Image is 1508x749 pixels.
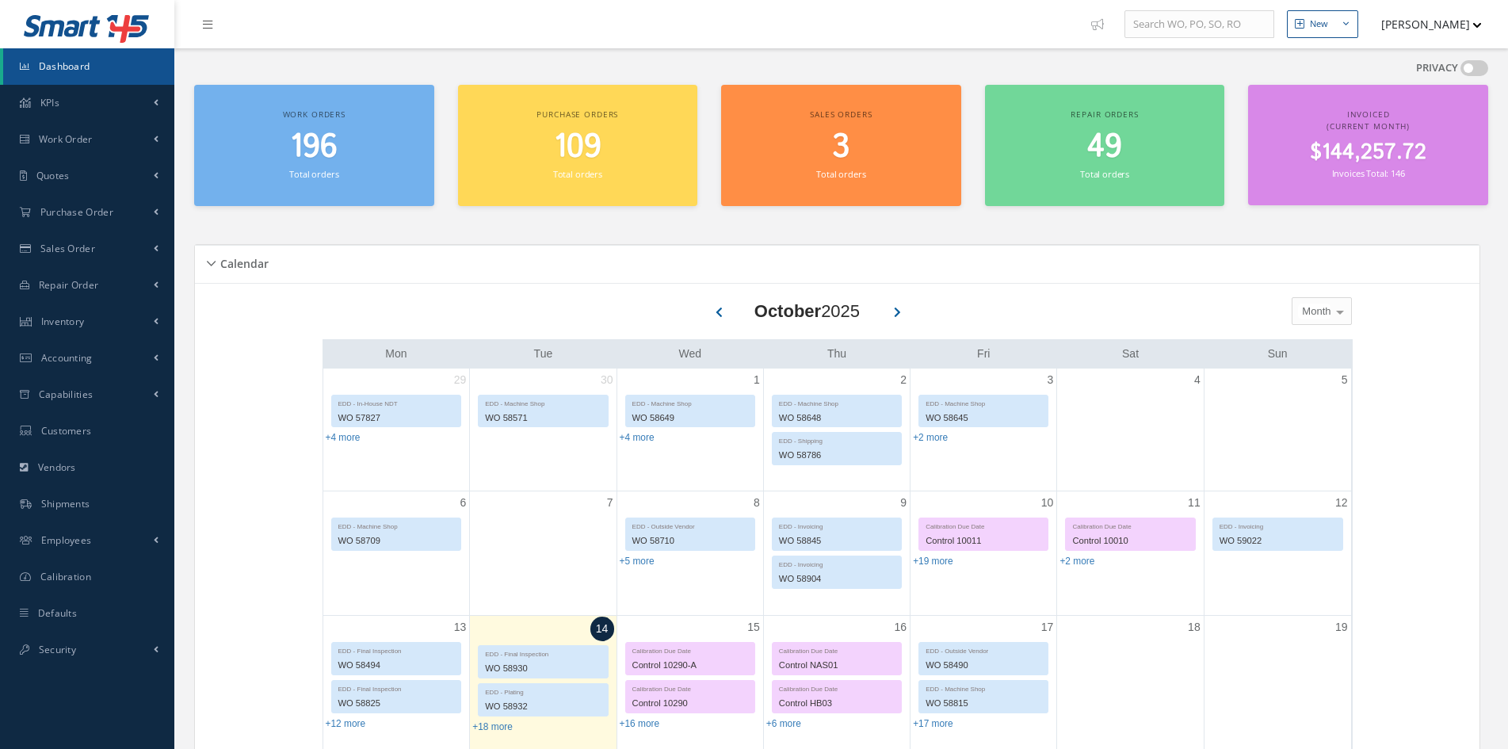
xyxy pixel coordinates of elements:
div: EDD - Invoicing [773,518,901,532]
label: PRIVACY [1416,60,1458,76]
span: Dashboard [39,59,90,73]
a: October 5, 2025 [1338,369,1351,392]
div: Calibration Due Date [919,518,1048,532]
span: Capabilities [39,388,94,401]
div: EDD - Final Inspection [332,681,461,694]
a: Wednesday [675,344,704,364]
span: 109 [554,124,601,170]
td: September 30, 2025 [470,369,617,491]
span: 196 [290,124,338,170]
span: Employees [41,533,92,547]
div: EDD - Machine Shop [332,518,461,532]
a: October 9, 2025 [897,491,910,514]
td: October 4, 2025 [1057,369,1204,491]
div: WO 58710 [626,532,754,550]
span: (Current Month) [1327,120,1410,132]
span: Customers [41,424,92,438]
div: EDD - Invoicing [773,556,901,570]
td: October 1, 2025 [617,369,763,491]
span: Calibration [40,570,91,583]
div: Calibration Due Date [626,643,754,656]
a: September 30, 2025 [597,369,617,392]
span: 49 [1087,124,1122,170]
span: Defaults [38,606,77,620]
div: WO 58490 [919,656,1048,674]
div: EDD - Machine Shop [919,681,1048,694]
td: October 8, 2025 [617,491,763,616]
span: Sales orders [810,109,872,120]
a: Friday [974,344,993,364]
a: Tuesday [531,344,556,364]
div: EDD - Plating [479,684,607,697]
div: EDD - Machine Shop [479,396,607,409]
a: October 2, 2025 [897,369,910,392]
div: Control 10290 [626,694,754,713]
a: September 29, 2025 [451,369,470,392]
div: WO 58815 [919,694,1048,713]
div: Control NAS01 [773,656,901,674]
div: WO 59022 [1213,532,1342,550]
div: EDD - Final Inspection [479,646,607,659]
div: Calibration Due Date [773,681,901,694]
div: WO 58648 [773,409,901,427]
span: Inventory [41,315,85,328]
a: Monday [382,344,410,364]
a: Thursday [824,344,849,364]
a: October 8, 2025 [750,491,763,514]
a: October 6, 2025 [456,491,469,514]
a: October 12, 2025 [1332,491,1351,514]
span: 3 [832,124,849,170]
div: New [1310,17,1328,31]
a: Purchase orders 109 Total orders [458,85,698,206]
a: Dashboard [3,48,174,85]
div: WO 58645 [919,409,1048,427]
td: September 29, 2025 [323,369,470,491]
a: October 4, 2025 [1191,369,1204,392]
a: Show 2 more events [1059,556,1094,567]
a: Repair orders 49 Total orders [985,85,1225,206]
span: Security [39,643,76,656]
a: October 3, 2025 [1044,369,1057,392]
td: October 11, 2025 [1057,491,1204,616]
div: EDD - Machine Shop [626,396,754,409]
small: Total orders [1080,168,1129,180]
a: October 16, 2025 [891,616,911,639]
div: WO 58845 [773,532,901,550]
span: Purchase Order [40,205,113,219]
div: Control HB03 [773,694,901,713]
td: October 5, 2025 [1204,369,1350,491]
a: October 17, 2025 [1038,616,1057,639]
div: WO 58786 [773,446,901,464]
td: October 3, 2025 [911,369,1057,491]
div: WO 58709 [332,532,461,550]
span: Quotes [36,169,70,182]
div: Control 10011 [919,532,1048,550]
a: Show 18 more events [472,721,513,732]
button: [PERSON_NAME] [1366,9,1482,40]
a: Show 5 more events [620,556,655,567]
span: Repair orders [1071,109,1138,120]
td: October 7, 2025 [470,491,617,616]
div: WO 58932 [479,697,607,716]
a: October 1, 2025 [750,369,763,392]
span: Repair Order [39,278,99,292]
a: Show 6 more events [766,718,801,729]
div: Control 10290-A [626,656,754,674]
a: October 18, 2025 [1185,616,1204,639]
a: Saturday [1119,344,1142,364]
small: Invoices Total: 146 [1332,167,1405,179]
div: EDD - Machine Shop [919,396,1048,409]
div: Calibration Due Date [773,643,901,656]
a: Show 19 more events [913,556,953,567]
div: Calibration Due Date [626,681,754,694]
a: Work orders 196 Total orders [194,85,434,206]
td: October 12, 2025 [1204,491,1350,616]
div: WO 58930 [479,659,607,678]
a: October 11, 2025 [1185,491,1204,514]
div: WO 58825 [332,694,461,713]
h5: Calendar [216,252,269,271]
div: EDD - In-House NDT [332,396,461,409]
span: $144,257.72 [1310,137,1426,168]
div: WO 57827 [332,409,461,427]
a: Show 4 more events [620,432,655,443]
